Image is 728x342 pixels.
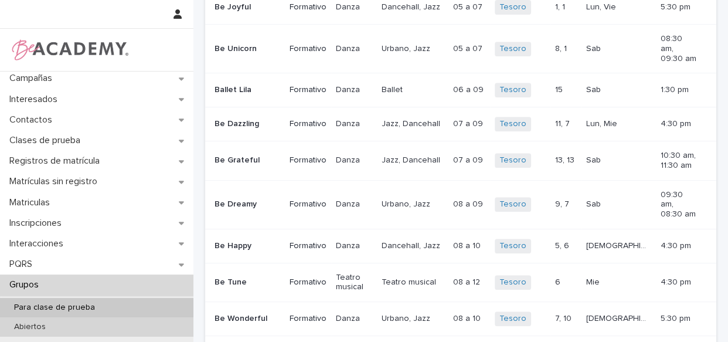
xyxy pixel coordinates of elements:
[290,199,326,209] p: Formativo
[661,151,698,171] p: 10:30 am, 11:30 am
[661,241,698,251] p: 4:30 pm
[499,277,526,287] a: Tesoro
[5,197,59,208] p: Matriculas
[453,117,485,129] p: 07 a 09
[215,241,280,251] p: Be Happy
[555,117,572,129] p: 11, 7
[5,135,90,146] p: Clases de prueba
[586,239,654,251] p: [DEMOGRAPHIC_DATA], Mar
[336,273,372,293] p: Teatro musical
[661,119,698,129] p: 4:30 pm
[555,311,574,324] p: 7, 10
[382,199,444,209] p: Urbano, Jazz
[205,229,716,263] tr: Be HappyFormativoDanzaDancehall, Jazz08 a 1008 a 10 Tesoro 5, 65, 6 [DEMOGRAPHIC_DATA], Mar[DEMOG...
[382,155,444,165] p: Jazz, Dancehall
[5,218,71,229] p: Inscripciones
[382,44,444,54] p: Urbano, Jazz
[290,2,326,12] p: Formativo
[555,275,563,287] p: 6
[215,199,280,209] p: Be Dreamy
[555,153,577,165] p: 13, 13
[9,38,130,62] img: WPrjXfSUmiLcdUfaYY4Q
[205,24,716,73] tr: Be UnicornFormativoDanzaUrbano, Jazz05 a 0705 a 07 Tesoro 8, 18, 1 SabSab 08:30 am, 09:30 am
[205,141,716,180] tr: Be GratefulFormativoDanzaJazz, Dancehall07 a 0907 a 09 Tesoro 13, 1313, 13 SabSab 10:30 am, 11:30 am
[453,83,485,95] p: 06 a 09
[215,155,280,165] p: Be Grateful
[499,155,526,165] a: Tesoro
[555,197,571,209] p: 9, 7
[5,259,42,270] p: PQRS
[499,85,526,95] a: Tesoro
[205,302,716,336] tr: Be WonderfulFormativoDanzaUrbano, Jazz08 a 1008 a 10 Tesoro 7, 107, 10 [DEMOGRAPHIC_DATA], Mar[DE...
[205,73,716,107] tr: Ballet LilaFormativoDanzaBallet06 a 0906 a 09 Tesoro 1515 SabSab 1:30 pm
[290,119,326,129] p: Formativo
[215,119,280,129] p: Be Dazzling
[586,117,620,129] p: Lun, Mie
[586,42,603,54] p: Sab
[5,73,62,84] p: Campañas
[336,199,372,209] p: Danza
[5,303,104,313] p: Para clase de prueba
[336,155,372,165] p: Danza
[453,42,484,54] p: 05 a 07
[661,85,698,95] p: 1:30 pm
[499,44,526,54] a: Tesoro
[586,197,603,209] p: Sab
[382,314,444,324] p: Urbano, Jazz
[586,83,603,95] p: Sab
[215,314,280,324] p: Be Wonderful
[290,277,326,287] p: Formativo
[555,239,571,251] p: 5, 6
[661,34,698,63] p: 08:30 am, 09:30 am
[290,155,326,165] p: Formativo
[336,44,372,54] p: Danza
[290,314,326,324] p: Formativo
[661,2,698,12] p: 5:30 pm
[382,119,444,129] p: Jazz, Dancehall
[586,311,654,324] p: [DEMOGRAPHIC_DATA], Mar
[205,180,716,229] tr: Be DreamyFormativoDanzaUrbano, Jazz08 a 0908 a 09 Tesoro 9, 79, 7 SabSab 09:30 am, 08:30 am
[382,2,444,12] p: Dancehall, Jazz
[290,44,326,54] p: Formativo
[205,107,716,141] tr: Be DazzlingFormativoDanzaJazz, Dancehall07 a 0907 a 09 Tesoro 11, 711, 7 Lun, MieLun, Mie 4:30 pm
[453,153,485,165] p: 07 a 09
[336,2,372,12] p: Danza
[205,263,716,302] tr: Be TuneFormativoTeatro musicalTeatro musical08 a 1208 a 12 Tesoro 66 MieMie 4:30 pm
[215,44,280,54] p: Be Unicorn
[586,153,603,165] p: Sab
[290,241,326,251] p: Formativo
[499,2,526,12] a: Tesoro
[336,85,372,95] p: Danza
[661,277,698,287] p: 4:30 pm
[499,119,526,129] a: Tesoro
[555,42,569,54] p: 8, 1
[5,114,62,126] p: Contactos
[5,94,67,105] p: Interesados
[499,199,526,209] a: Tesoro
[382,241,444,251] p: Dancehall, Jazz
[453,197,485,209] p: 08 a 09
[661,190,698,219] p: 09:30 am, 08:30 am
[555,83,565,95] p: 15
[453,275,482,287] p: 08 a 12
[336,314,372,324] p: Danza
[499,241,526,251] a: Tesoro
[499,314,526,324] a: Tesoro
[215,85,280,95] p: Ballet Lila
[5,279,48,290] p: Grupos
[5,322,55,332] p: Abiertos
[382,277,444,287] p: Teatro musical
[336,119,372,129] p: Danza
[382,85,444,95] p: Ballet
[453,311,482,324] p: 08 a 10
[661,314,698,324] p: 5:30 pm
[453,239,482,251] p: 08 a 10
[336,241,372,251] p: Danza
[215,2,280,12] p: Be Joyful
[586,275,602,287] p: Mie
[215,277,280,287] p: Be Tune
[5,176,107,187] p: Matrículas sin registro
[290,85,326,95] p: Formativo
[5,238,73,249] p: Interacciones
[5,155,109,167] p: Registros de matrícula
